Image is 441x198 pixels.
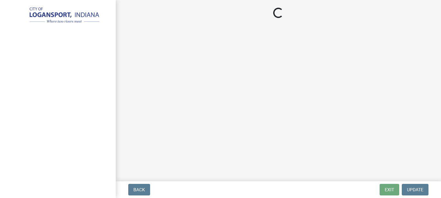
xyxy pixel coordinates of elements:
[128,184,150,195] button: Back
[13,7,105,25] img: City of Logansport, Indiana
[402,184,428,195] button: Update
[380,184,399,195] button: Exit
[133,187,145,192] span: Back
[407,187,423,192] span: Update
